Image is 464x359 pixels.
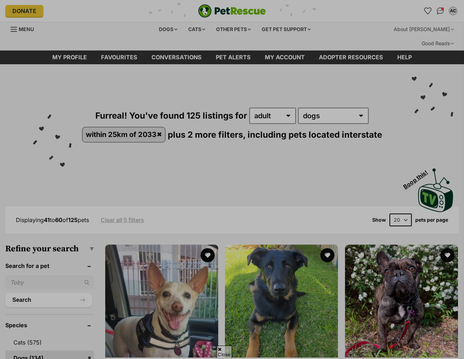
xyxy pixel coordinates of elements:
img: logo-e224e6f780fb5917bec1dbf3a21bbac754714ae5b6737aabdf751b685950b380.svg [198,4,266,18]
a: PetRescue [198,4,266,18]
header: Search for a pet [5,263,94,269]
strong: 125 [68,216,78,223]
a: Clear all 5 filters [101,217,144,223]
span: Displaying to of pets [16,216,89,223]
div: Dogs [154,22,182,36]
img: Freckles - Jack Russell Terrier Dog [105,245,218,358]
a: Pet alerts [209,50,258,64]
a: Favourites [422,5,433,17]
button: My account [447,5,459,17]
button: favourite [440,248,454,262]
div: Get pet support [257,22,316,36]
a: Cats (575) [5,335,94,350]
img: Harley Quinn - French Bulldog [345,245,458,358]
a: Conversations [435,5,446,17]
img: Lennox - German Shepherd Dog x Rottweiler Dog [225,245,338,358]
label: pets per page [415,217,448,223]
a: Menu [11,22,39,35]
h3: Refine your search [5,244,94,254]
span: Furreal! You've found 125 listings for [95,110,247,121]
a: Donate [5,5,43,17]
div: Cats [183,22,210,36]
button: favourite [321,248,335,262]
strong: 60 [55,216,63,223]
button: favourite [201,248,215,262]
span: including pets located interstate [248,129,382,139]
span: Boop this! [402,164,435,190]
a: Help [390,50,419,64]
header: Species [5,322,94,328]
a: My account [258,50,312,64]
span: plus 2 more filters, [168,129,245,139]
span: Show [372,217,386,223]
div: AC [450,7,457,14]
span: Menu [19,26,34,32]
div: Good Reads [417,36,459,50]
a: Favourites [94,50,144,64]
img: PetRescue TV logo [418,168,453,212]
a: My profile [45,50,94,64]
ul: Account quick links [422,5,459,17]
div: Other pets [211,22,256,36]
strong: 41 [44,216,50,223]
img: chat-41dd97257d64d25036548639549fe6c8038ab92f7586957e7f3b1b290dea8141.svg [437,7,444,14]
a: within 25km of 2033 [83,127,165,142]
a: conversations [144,50,209,64]
input: Toby [5,276,94,289]
span: Close [216,346,232,358]
div: About [PERSON_NAME] [389,22,459,36]
button: Search [5,293,92,307]
a: Adopter resources [312,50,390,64]
a: Boop this! [418,162,453,214]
